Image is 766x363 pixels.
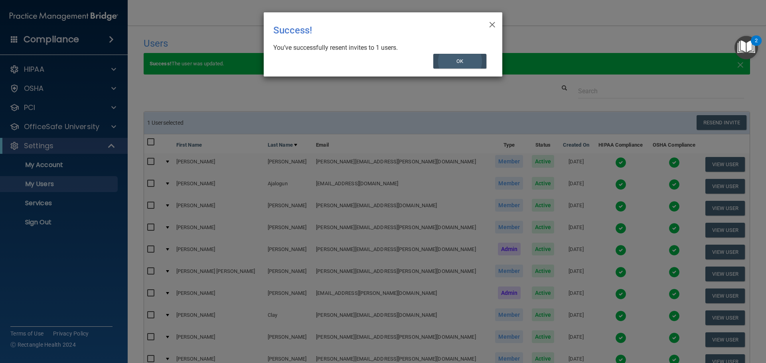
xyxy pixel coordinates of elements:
[734,36,758,59] button: Open Resource Center, 2 new notifications
[273,43,486,52] div: You’ve successfully resent invites to 1 users.
[273,19,460,42] div: Success!
[433,54,487,69] button: OK
[755,41,758,51] div: 2
[489,16,496,31] span: ×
